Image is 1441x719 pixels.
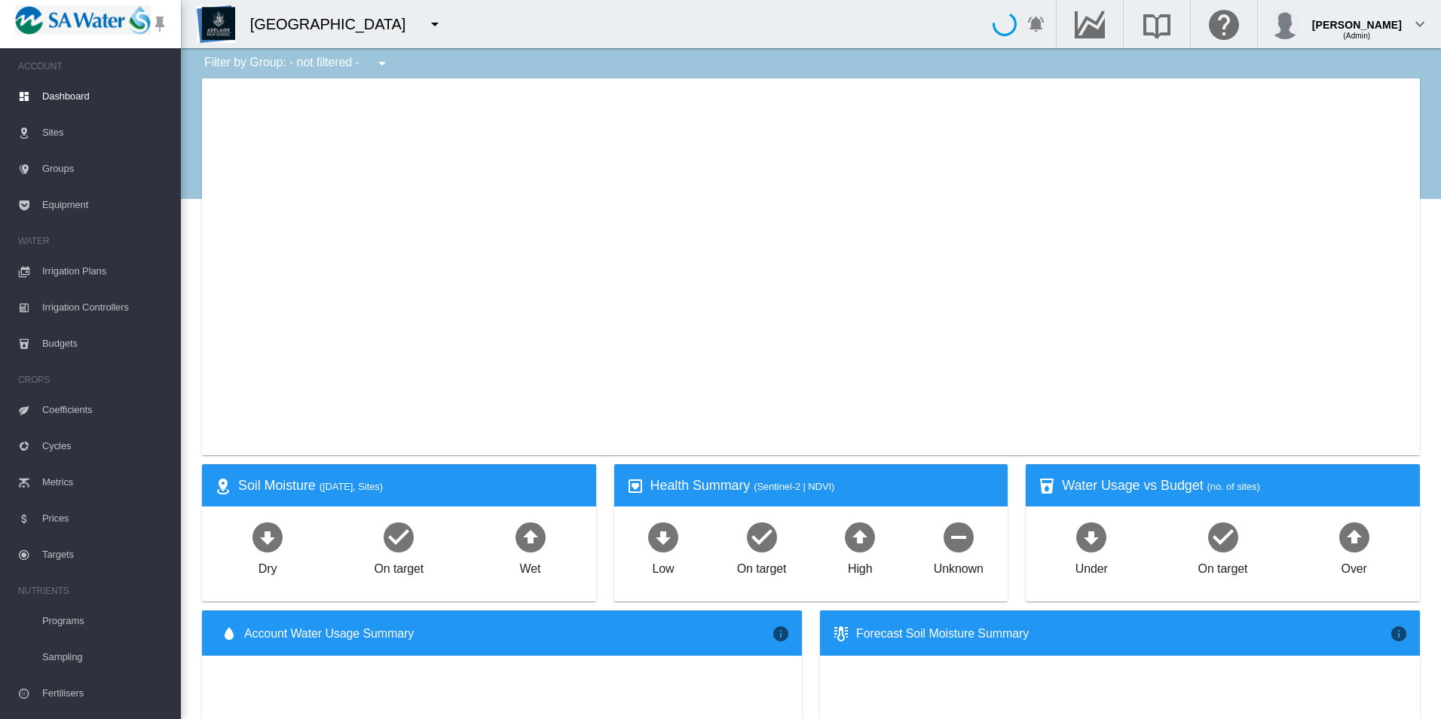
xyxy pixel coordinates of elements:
div: On target [374,555,424,577]
span: Targets [42,537,169,573]
md-icon: icon-heart-box-outline [626,477,644,495]
span: Metrics [42,464,169,500]
md-icon: icon-thermometer-lines [832,625,850,643]
md-icon: icon-arrow-up-bold-circle [512,519,549,555]
div: Health Summary [650,476,996,495]
div: High [848,555,873,577]
div: Over [1342,555,1367,577]
md-icon: icon-arrow-down-bold-circle [249,519,286,555]
md-icon: icon-bell-ring [1027,15,1045,33]
span: Programs [42,603,169,639]
span: Prices [42,500,169,537]
div: Soil Moisture [238,476,584,495]
md-icon: Go to the Data Hub [1072,15,1108,33]
span: (no. of sites) [1207,481,1260,492]
md-icon: icon-checkbox-marked-circle [1205,519,1241,555]
div: On target [1198,555,1248,577]
md-icon: icon-arrow-up-bold-circle [842,519,878,555]
md-icon: icon-map-marker-radius [214,477,232,495]
img: SA_Water_LOGO.png [15,5,151,35]
span: NUTRIENTS [18,579,169,603]
button: icon-menu-down [367,48,397,78]
span: WATER [18,229,169,253]
md-icon: icon-minus-circle [941,519,977,555]
span: Irrigation Plans [42,253,169,289]
md-icon: icon-arrow-down-bold-circle [1073,519,1109,555]
span: Account Water Usage Summary [244,626,772,642]
div: On target [737,555,787,577]
md-icon: icon-menu-down [373,54,391,72]
md-icon: icon-water [220,625,238,643]
span: (Sentinel-2 | NDVI) [754,481,834,492]
span: Budgets [42,326,169,362]
img: profile.jpg [1270,9,1300,39]
md-icon: Click here for help [1206,15,1242,33]
md-icon: icon-checkbox-marked-circle [381,519,417,555]
span: CROPS [18,368,169,392]
span: ACCOUNT [18,54,169,78]
div: Forecast Soil Moisture Summary [856,626,1390,642]
div: Wet [520,555,541,577]
md-icon: icon-cup-water [1038,477,1056,495]
span: ([DATE], Sites) [320,481,383,492]
div: Filter by Group: - not filtered - [193,48,402,78]
span: Groups [42,151,169,187]
span: Dashboard [42,78,169,115]
md-icon: icon-information [1390,625,1408,643]
span: Cycles [42,428,169,464]
div: Water Usage vs Budget [1062,476,1408,495]
img: Z [197,5,235,43]
md-icon: icon-arrow-up-bold-circle [1336,519,1372,555]
span: (Admin) [1343,32,1370,40]
button: icon-bell-ring [1021,9,1051,39]
md-icon: icon-pin [151,15,169,33]
span: Equipment [42,187,169,223]
span: Sampling [42,639,169,675]
md-icon: icon-chevron-down [1411,15,1429,33]
md-icon: icon-arrow-down-bold-circle [645,519,681,555]
md-icon: icon-menu-down [426,15,444,33]
md-icon: Search the knowledge base [1139,15,1175,33]
md-icon: icon-information [772,625,790,643]
div: [PERSON_NAME] [1312,11,1402,26]
span: Coefficients [42,392,169,428]
span: Sites [42,115,169,151]
div: Low [652,555,674,577]
div: Under [1075,555,1108,577]
span: Irrigation Controllers [42,289,169,326]
span: Fertilisers [42,675,169,711]
div: Unknown [934,555,984,577]
md-icon: icon-checkbox-marked-circle [744,519,780,555]
div: Dry [259,555,277,577]
div: [GEOGRAPHIC_DATA] [250,14,419,35]
button: icon-menu-down [420,9,450,39]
